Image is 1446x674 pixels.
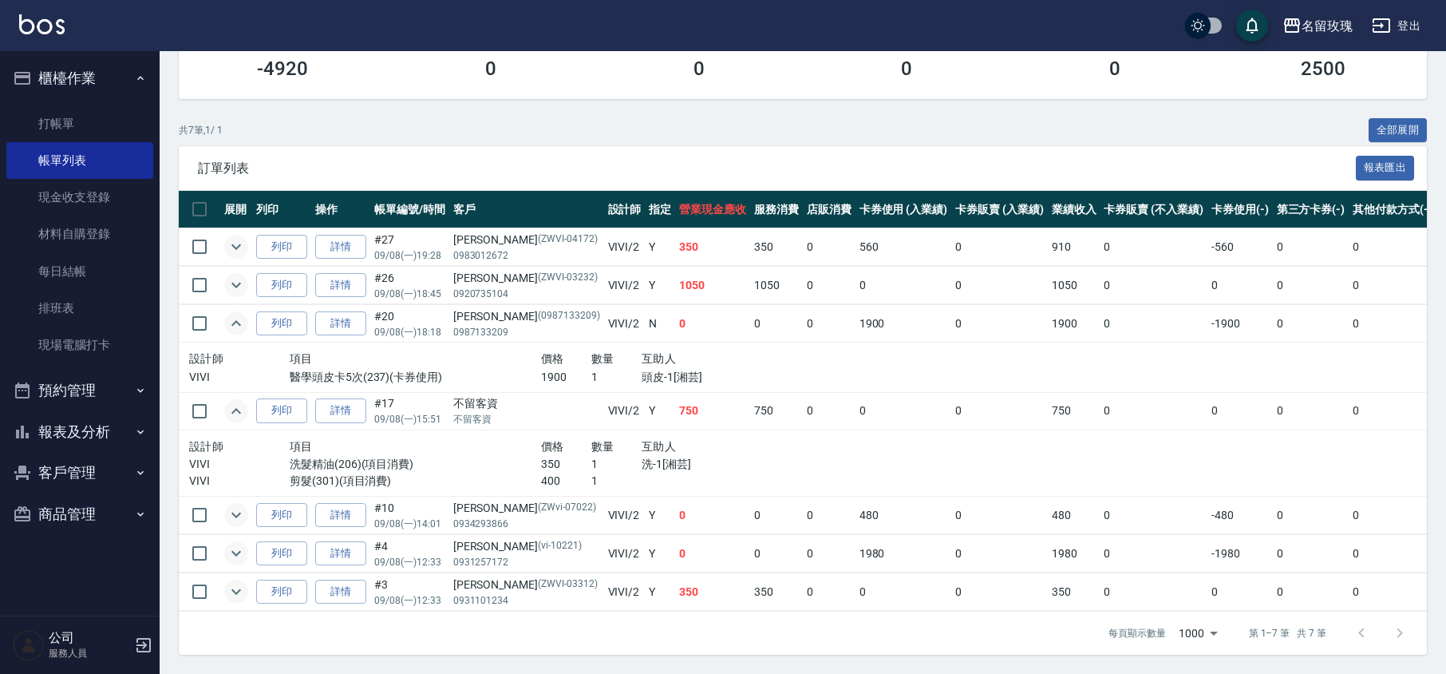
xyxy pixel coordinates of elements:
td: 350 [675,573,750,611]
td: Y [645,392,675,430]
td: 0 [1349,535,1436,573]
td: VIVI /2 [604,497,646,534]
p: 350 [541,456,591,473]
p: 不留客資 [453,412,600,426]
span: 數量 [591,352,614,365]
td: 1050 [750,267,803,304]
button: 商品管理 [6,494,153,535]
th: 業績收入 [1048,191,1100,228]
p: VIVI [189,369,290,386]
td: 1050 [1048,267,1100,304]
button: 列印 [256,273,307,298]
p: (ZWvi-07022) [538,500,596,517]
button: expand row [224,311,248,335]
button: expand row [224,235,248,259]
div: [PERSON_NAME] [453,232,600,248]
p: 洗-1[湘芸] [642,456,792,473]
p: 09/08 (一) 14:01 [374,517,445,531]
td: 0 [951,497,1048,534]
td: N [645,305,675,343]
h3: 0 [693,57,705,80]
td: #3 [370,573,449,611]
p: 醫學頭皮卡5次(237)(卡券使用) [290,369,541,386]
a: 詳情 [315,541,366,566]
td: VIVI /2 [604,305,646,343]
th: 操作 [311,191,370,228]
td: 0 [675,305,750,343]
button: 報表匯出 [1356,156,1415,180]
p: 09/08 (一) 12:33 [374,555,445,569]
img: Person [13,629,45,661]
span: 價格 [541,352,564,365]
div: [PERSON_NAME] [453,577,600,593]
td: Y [645,228,675,266]
p: 09/08 (一) 12:33 [374,593,445,608]
td: 1980 [855,535,952,573]
td: 480 [855,497,952,534]
td: -560 [1207,228,1273,266]
a: 詳情 [315,235,366,260]
td: 0 [750,497,803,534]
td: 0 [675,497,750,534]
td: #27 [370,228,449,266]
th: 展開 [220,191,252,228]
a: 詳情 [315,273,366,298]
td: 0 [803,392,855,430]
button: expand row [224,580,248,604]
p: 0920735104 [453,287,600,301]
a: 每日結帳 [6,253,153,290]
td: 1980 [1048,535,1100,573]
th: 店販消費 [803,191,855,228]
td: 0 [803,228,855,266]
button: 登出 [1365,11,1427,41]
td: 750 [675,392,750,430]
a: 打帳單 [6,105,153,142]
td: 0 [1349,497,1436,534]
th: 列印 [252,191,311,228]
p: 0987133209 [453,325,600,339]
div: 不留客資 [453,395,600,412]
button: 全部展開 [1369,118,1428,143]
p: 09/08 (一) 18:18 [374,325,445,339]
td: #10 [370,497,449,534]
span: 價格 [541,440,564,453]
span: 項目 [290,440,313,453]
div: [PERSON_NAME] [453,500,600,517]
td: 750 [1048,392,1100,430]
td: 480 [1048,497,1100,534]
td: 0 [675,535,750,573]
td: 0 [1207,573,1273,611]
td: 0 [1100,392,1207,430]
p: 每頁顯示數量 [1108,626,1166,640]
th: 卡券使用(-) [1207,191,1273,228]
button: expand row [224,273,248,297]
td: 350 [675,228,750,266]
td: 0 [951,267,1048,304]
p: 09/08 (一) 15:51 [374,412,445,426]
button: 列印 [256,503,307,528]
td: 0 [1273,305,1349,343]
span: 互助人 [642,352,676,365]
td: 0 [1100,535,1207,573]
h5: 公司 [49,630,130,646]
td: 750 [750,392,803,430]
p: 服務人員 [49,646,130,660]
td: Y [645,497,675,534]
td: 0 [855,267,952,304]
td: #4 [370,535,449,573]
p: VIVI [189,456,290,473]
p: 0983012672 [453,248,600,263]
td: VIVI /2 [604,573,646,611]
td: 0 [803,573,855,611]
td: #20 [370,305,449,343]
td: Y [645,267,675,304]
td: 0 [803,535,855,573]
th: 第三方卡券(-) [1273,191,1349,228]
p: (ZWVI-04172) [538,232,598,248]
img: Logo [19,14,65,34]
div: [PERSON_NAME] [453,538,600,555]
td: 0 [1207,392,1273,430]
td: VIVI /2 [604,267,646,304]
button: 列印 [256,235,307,260]
td: 350 [750,573,803,611]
